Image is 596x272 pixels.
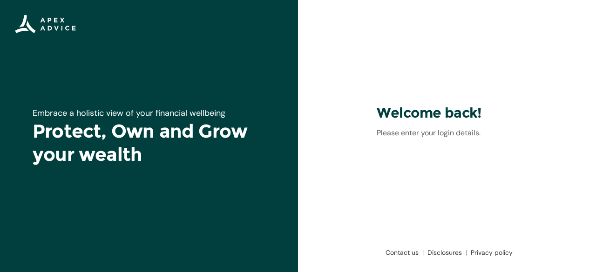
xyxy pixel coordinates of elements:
[382,248,424,257] a: Contact us
[424,248,467,257] a: Disclosures
[33,119,265,166] h1: Protect, Own and Grow your wealth
[377,127,518,139] p: Please enter your login details.
[33,107,225,119] span: Embrace a holistic view of your financial wellbeing
[15,15,76,33] img: Apex Advice Group
[467,248,513,257] a: Privacy policy
[377,104,518,122] h3: Welcome back!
